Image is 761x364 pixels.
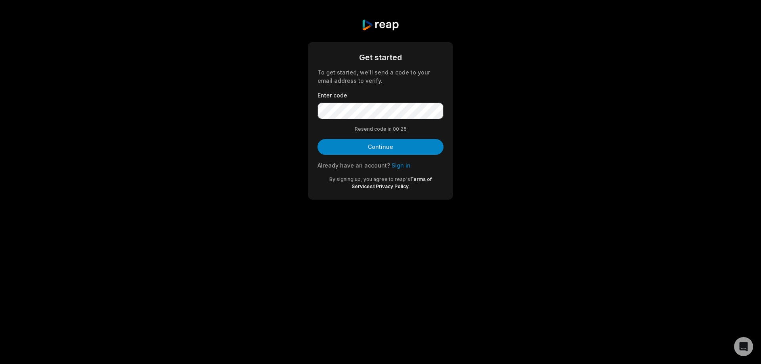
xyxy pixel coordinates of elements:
[734,337,753,356] div: Open Intercom Messenger
[317,51,444,63] div: Get started
[317,139,444,155] button: Continue
[352,176,432,189] a: Terms of Services
[373,183,376,189] span: &
[409,183,410,189] span: .
[361,19,399,31] img: reap
[400,126,407,133] span: 25
[317,162,390,169] span: Already have an account?
[317,91,444,99] label: Enter code
[392,162,411,169] a: Sign in
[317,126,444,133] div: Resend code in 00:
[376,183,409,189] a: Privacy Policy
[317,68,444,85] div: To get started, we'll send a code to your email address to verify.
[329,176,410,182] span: By signing up, you agree to reap's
